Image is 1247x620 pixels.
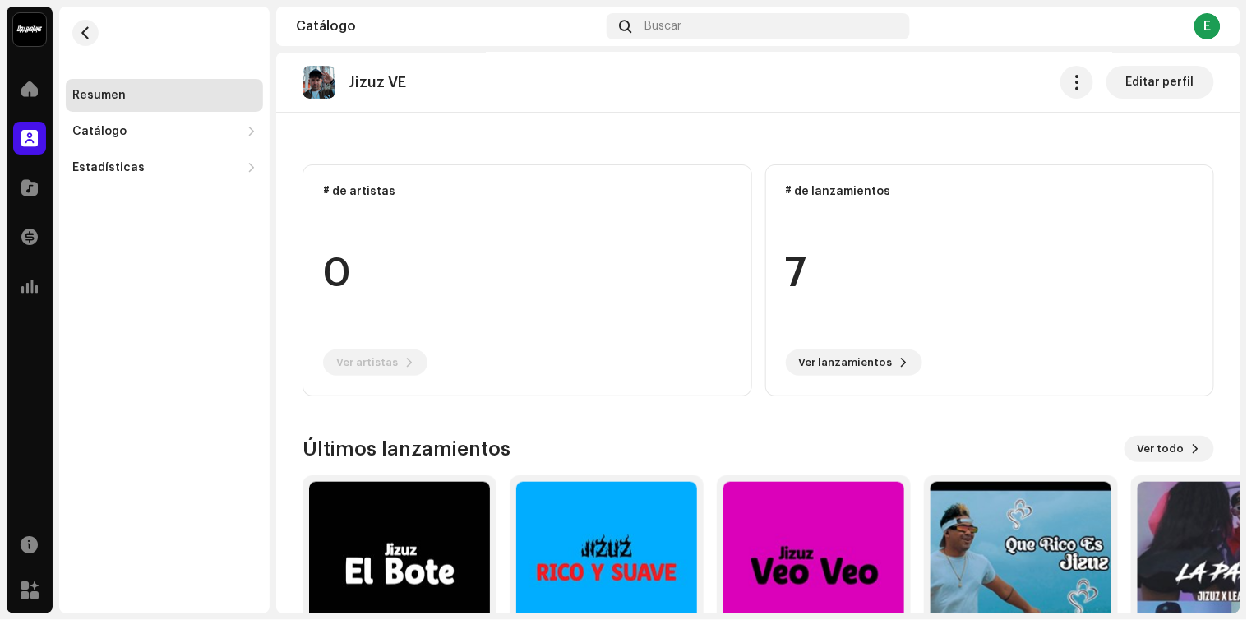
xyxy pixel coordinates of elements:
button: Ver lanzamientos [786,349,922,376]
div: Estadísticas [72,161,145,174]
h3: Últimos lanzamientos [303,436,510,462]
span: Buscar [645,20,682,33]
img: 341e0beb-4a9a-4893-b3c9-5eb873060f31 [303,66,335,99]
re-m-nav-dropdown: Catálogo [66,115,263,148]
re-m-nav-item: Resumen [66,79,263,112]
div: Catálogo [296,20,600,33]
div: Resumen [72,89,126,102]
re-o-card-data: # de artistas [303,164,752,396]
re-m-nav-dropdown: Estadísticas [66,151,263,184]
div: Catálogo [72,125,127,138]
button: Editar perfil [1106,66,1214,99]
span: Editar perfil [1126,66,1194,99]
button: Ver todo [1125,436,1214,462]
img: 10370c6a-d0e2-4592-b8a2-38f444b0ca44 [13,13,46,46]
div: # de lanzamientos [786,185,1194,198]
div: E [1194,13,1221,39]
span: Ver lanzamientos [799,346,893,379]
re-o-card-data: # de lanzamientos [765,164,1215,396]
span: Ver todo [1138,433,1185,465]
p: Jizuz VE [349,74,406,91]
